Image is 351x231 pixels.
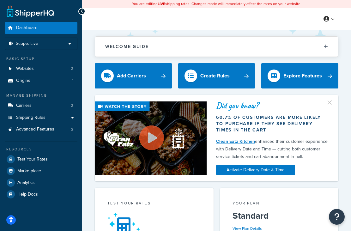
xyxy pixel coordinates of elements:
span: Carriers [16,103,32,108]
div: Basic Setup [5,56,77,62]
li: Origins [5,75,77,87]
li: Websites [5,63,77,75]
a: Create Rules [178,63,255,88]
span: Marketplace [17,168,41,174]
div: Add Carriers [117,71,146,80]
span: Test Your Rates [17,157,48,162]
span: Advanced Features [16,127,54,132]
span: Scope: Live [16,41,38,46]
a: Test Your Rates [5,154,77,165]
li: Carriers [5,100,77,112]
a: Shipping Rules [5,112,77,124]
a: Help Docs [5,189,77,200]
a: Origins1 [5,75,77,87]
b: LIVE [158,1,165,7]
div: Manage Shipping [5,93,77,98]
h2: Welcome Guide [105,44,149,49]
button: Open Resource Center [329,209,345,225]
img: Video thumbnail [95,101,207,175]
a: Carriers2 [5,100,77,112]
a: Advanced Features2 [5,124,77,135]
a: Explore Features [261,63,338,88]
a: Activate Delivery Date & Time [216,165,295,175]
div: Test your rates [107,200,201,208]
a: Websites2 [5,63,77,75]
div: 60.7% of customers are more likely to purchase if they see delivery times in the cart [216,114,329,133]
span: Help Docs [17,192,38,197]
div: Explore Features [283,71,322,80]
span: 2 [71,66,73,71]
span: 2 [71,127,73,132]
span: Origins [16,78,30,83]
div: Create Rules [200,71,230,80]
div: Did you know? [216,101,329,110]
h5: Standard [233,211,326,221]
button: Welcome Guide [95,37,338,57]
a: Add Carriers [95,63,172,88]
a: Analytics [5,177,77,188]
span: Websites [16,66,34,71]
div: Your Plan [233,200,326,208]
div: enhanced their customer experience with Delivery Date and Time — cutting both customer service ti... [216,138,329,161]
li: Advanced Features [5,124,77,135]
a: Marketplace [5,165,77,177]
a: Clean Eatz Kitchen [216,138,255,145]
span: 2 [71,103,73,108]
span: Shipping Rules [16,115,45,120]
a: Dashboard [5,22,77,34]
span: Dashboard [16,25,38,31]
span: Analytics [17,180,35,185]
span: 1 [72,78,73,83]
div: Resources [5,147,77,152]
